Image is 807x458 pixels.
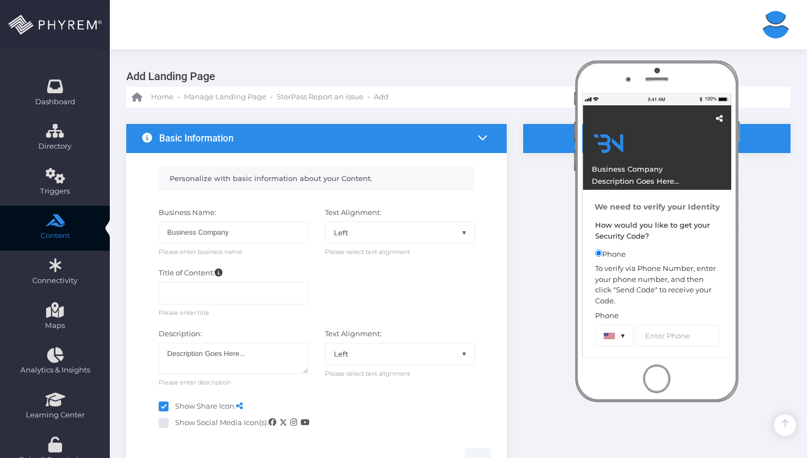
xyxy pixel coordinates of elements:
[159,304,209,318] span: Please enter title
[45,320,65,331] span: Maps
[159,343,309,374] textarea: Description Goes Here...
[374,87,389,108] a: Add
[35,97,75,108] span: Dashboard
[159,133,233,144] h3: Basic Information
[7,186,103,197] span: Triggers
[325,343,475,365] span: Left
[326,343,474,364] span: Left
[277,92,363,103] span: StorPass Report an issue
[277,87,363,108] a: StorPass Report an issue
[184,92,266,103] span: Manage Landing Page
[7,365,103,376] span: Analytics & Insights
[325,222,475,244] span: Left
[325,207,382,218] label: Text Alignment:
[325,329,382,340] label: Text Alignment:
[325,244,410,257] span: Please select text alignment
[159,374,231,387] span: Please enter description
[374,92,389,103] span: Add
[151,92,173,103] span: Home
[132,87,173,108] a: Home
[325,365,410,378] span: Please select text alignment
[7,410,103,421] span: Learning Center
[268,92,274,103] li: -
[126,66,782,87] h3: Add Landing Page
[176,92,182,103] li: -
[184,87,266,108] a: Manage Landing Page
[366,92,372,103] li: -
[159,207,216,218] label: Business Name:
[7,230,103,241] span: Content
[159,167,475,191] div: Personalize with basic information about your Content.
[159,268,222,279] label: Title of Content:
[159,329,202,340] label: Description:
[326,222,474,243] span: Left
[175,402,243,410] b: Show Share Icon.
[175,418,311,427] a: Show Social Media Icon(s).
[7,275,103,286] span: Connectivity
[7,141,103,152] span: Directory
[159,244,242,257] span: Please enter business name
